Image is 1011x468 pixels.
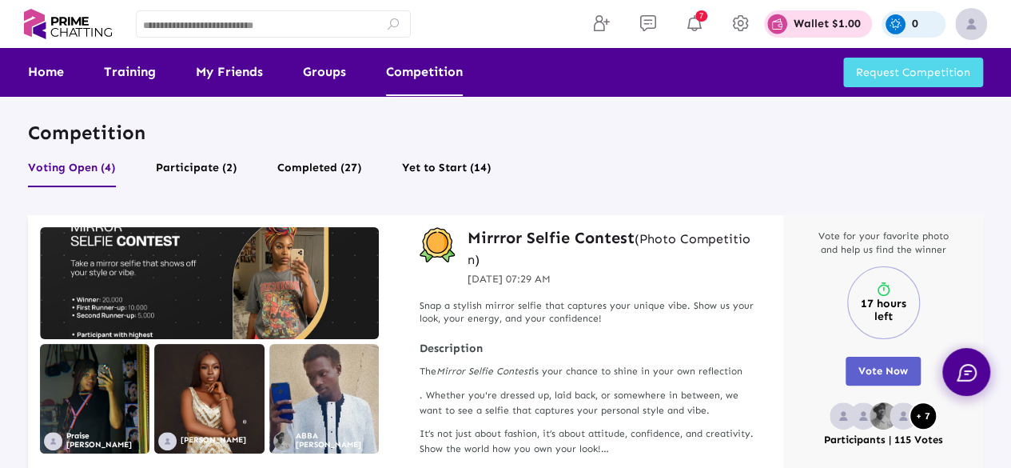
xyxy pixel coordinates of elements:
[269,344,379,454] img: KOLORO1754755317531.jpg
[846,357,921,386] button: Vote Now
[24,5,112,43] img: logo
[44,432,62,450] img: no_profile_image.svg
[420,227,456,263] img: competition-badge.svg
[196,48,263,96] a: My Friends
[303,48,346,96] a: Groups
[66,432,149,450] p: Praise [PERSON_NAME]
[957,364,977,382] img: chat.svg
[158,432,177,450] img: no_profile_image.svg
[28,48,64,96] a: Home
[277,157,362,187] button: Completed (27)
[420,299,759,326] p: Snap a stylish mirror selfie that captures your unique vibe. Show us your look, your energy, and ...
[28,120,983,145] p: Competition
[436,366,531,377] i: Mirror Selfie Contest
[420,426,759,457] p: It’s not just about fashion, it’s about attitude, confidence, and creativity. Show the world how ...
[468,227,759,269] h3: Mirrror Selfie Contest
[916,410,930,422] p: + 7
[912,18,918,30] p: 0
[824,434,943,447] p: Participants | 115 Votes
[858,365,908,377] span: Vote Now
[154,344,264,454] img: IMGWA1754396495704.jpg
[856,66,970,79] span: Request Competition
[852,298,915,323] p: 17 hours left
[402,157,492,187] button: Yet to Start (14)
[468,227,759,269] a: Mirrror Selfie Contest(Photo Competition)
[420,342,759,356] strong: Description
[850,402,877,430] img: no_profile_image.svg
[890,402,917,430] img: no_profile_image.svg
[296,432,379,450] p: ABBA [PERSON_NAME]
[955,8,987,40] img: img
[104,48,156,96] a: Training
[830,402,857,430] img: no_profile_image.svg
[420,364,759,379] p: The is your chance to shine in your own reflection
[40,344,149,454] img: Screenshot1753278901544.jpg
[273,432,292,450] img: 68701a5c75df9738c07e6f78_1754260010868.png
[181,436,246,445] p: [PERSON_NAME]
[386,48,463,96] a: Competition
[870,402,897,430] img: 68701a5c75df9738c07e6f78_1754260010868.png
[468,271,759,287] p: [DATE] 07:29 AM
[695,10,707,22] span: 7
[843,58,983,87] button: Request Competition
[794,18,861,30] p: Wallet $1.00
[875,282,891,298] img: timer.svg
[811,230,955,257] p: Vote for your favorite photo and help us find the winner
[40,227,379,339] img: compititionbanner1750487358-9eiUS.jpg
[420,388,759,418] p: . Whether you're dressed up, laid back, or somewhere in between, we want to see a selfie that cap...
[28,157,116,187] button: Voting Open (4)
[156,157,237,187] button: Participate (2)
